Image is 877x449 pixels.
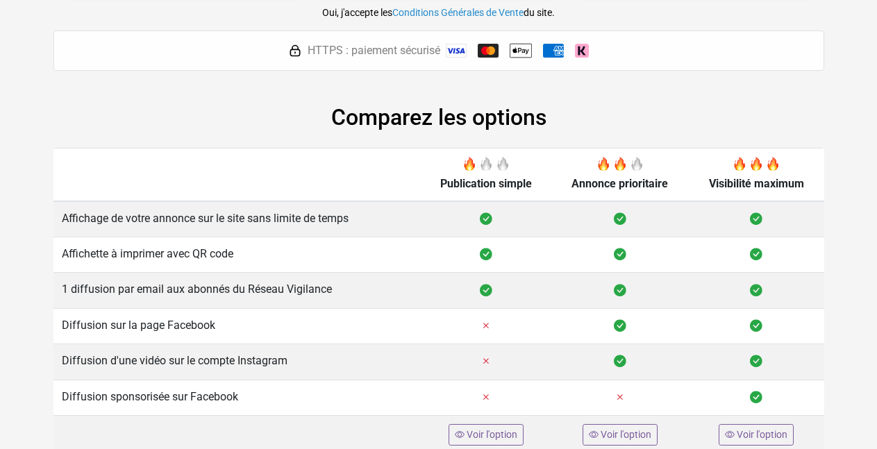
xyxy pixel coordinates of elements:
img: Visa [446,44,467,58]
span: HTTPS : paiement sécurisé [308,42,440,59]
td: 1 diffusion par email aux abonnés du Réseau Vigilance [53,273,421,308]
span: Publication simple [440,177,532,190]
h2: Comparez les options [53,104,824,130]
td: Affichage de votre annonce sur le site sans limite de temps [53,201,421,237]
span: Visibilité maximum [709,177,804,190]
img: HTTPS : paiement sécurisé [288,44,302,58]
img: Apple Pay [510,40,532,62]
img: Mastercard [478,44,499,58]
span: Voir l'option [737,429,787,440]
span: Voir l'option [601,429,651,440]
img: American Express [543,44,564,58]
span: Annonce prioritaire [571,177,668,190]
td: Diffusion sponsorisée sur Facebook [53,380,421,415]
small: Oui, j'accepte les du site. [322,7,555,18]
a: Conditions Générales de Vente [392,7,524,18]
td: Diffusion sur la page Facebook [53,308,421,344]
span: Voir l'option [467,429,517,440]
img: Klarna [575,44,589,58]
td: Affichette à imprimer avec QR code [53,237,421,272]
td: Diffusion d'une vidéo sur le compte Instagram [53,344,421,380]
